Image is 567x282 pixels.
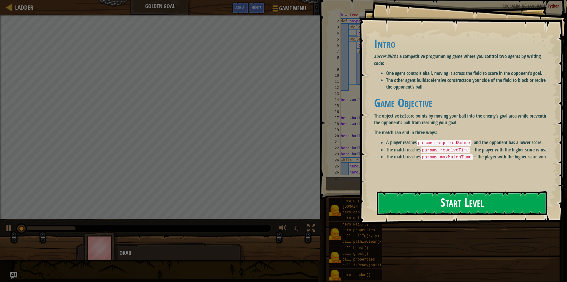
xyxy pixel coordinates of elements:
span: ball.rollTo(x, y) [342,234,379,238]
p: is a competitive programming game where you control two agents by writing code: [374,53,550,67]
strong: Score points by moving your ball into the enemy’s goal area while preventing the opponent’s ball ... [374,112,549,126]
span: ball.ghost() [342,252,368,256]
div: 16 [329,109,341,115]
span: ball.boost() [342,246,368,250]
div: 1 [329,12,341,18]
div: 26 [329,169,341,175]
div: 2 [329,18,341,24]
code: params.maxMatchTime [421,154,473,160]
button: ♫ [292,223,302,235]
div: 6 [329,42,341,48]
span: ball properties [342,258,375,262]
div: 24 [329,157,341,163]
button: Ask AI [232,2,249,14]
img: portrait.png [329,205,341,216]
div: 7 [329,48,341,54]
li: A player reaches , and the opponent has a lower score. [386,139,550,146]
code: params.resolveTime [421,147,470,153]
span: hero.random() [342,273,371,277]
div: 20 [329,133,341,139]
em: Soccer Blitz [374,53,395,60]
div: 17 [329,115,341,121]
a: Ladder [12,3,33,11]
li: One agent controls a , moving it across the field to score in the opponent’s goal. [386,70,550,77]
button: Start Level [377,191,547,215]
strong: defensive constructs [428,77,466,83]
div: 13 [329,91,341,97]
li: The other agent builds on your side of the field to block or redirect the opponent’s ball. [386,77,550,91]
span: hero.canBuild(x, y) [342,210,384,215]
span: hero properties [342,228,375,232]
li: The match reaches — the player with the higher score wins. [386,146,550,154]
button: Run ⇧↵ [325,177,438,191]
span: hero.wait(t) [342,222,368,227]
strong: ball [425,70,432,76]
span: Game Menu [279,5,306,12]
li: The match reaches — the player with the higher score wins. [386,153,550,160]
span: [DOMAIN_NAME](type, x, y) [342,205,397,209]
h1: Intro [374,37,550,50]
div: 9 [329,66,341,73]
div: 23 [329,151,341,157]
span: hero.on("spawn-ball", f) [342,199,395,203]
div: 8 [329,54,341,66]
span: ball.isReady(ability) [342,263,388,267]
h1: Game Objective [374,96,550,109]
div: 3 [329,24,341,30]
div: 19 [329,127,341,133]
div: 22 [329,145,341,151]
span: hero.getObstacleAt(x, y) [342,216,395,220]
button: Game Menu [268,2,310,17]
img: portrait.png [329,270,341,281]
div: 14 [329,97,341,103]
div: 25 [329,163,341,169]
button: Adjust volume [277,223,289,235]
div: 27 [329,175,341,181]
span: ball.pathIsClear(x, y) [342,240,390,244]
div: 18 [329,121,341,127]
span: Hints [252,5,262,10]
div: Okar [119,249,239,257]
img: thang_avatar_frame.png [83,231,118,265]
div: 15 [329,103,341,109]
div: 11 [329,79,341,85]
p: The objective is: [374,112,550,126]
span: Ladder [15,3,33,11]
button: Toggle fullscreen [305,223,317,235]
div: 10 [329,73,341,79]
div: 4 [329,30,341,36]
p: The match can end in three ways: [374,129,550,136]
button: Ask AI [10,272,17,279]
span: Ask AI [235,5,246,10]
img: portrait.png [329,228,341,240]
div: 5 [329,36,341,42]
span: ♫ [293,224,299,233]
div: 12 [329,85,341,91]
code: params.requiredScore [417,140,471,146]
button: Ctrl + P: Play [3,223,15,235]
div: 21 [329,139,341,145]
img: portrait.png [329,252,341,263]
